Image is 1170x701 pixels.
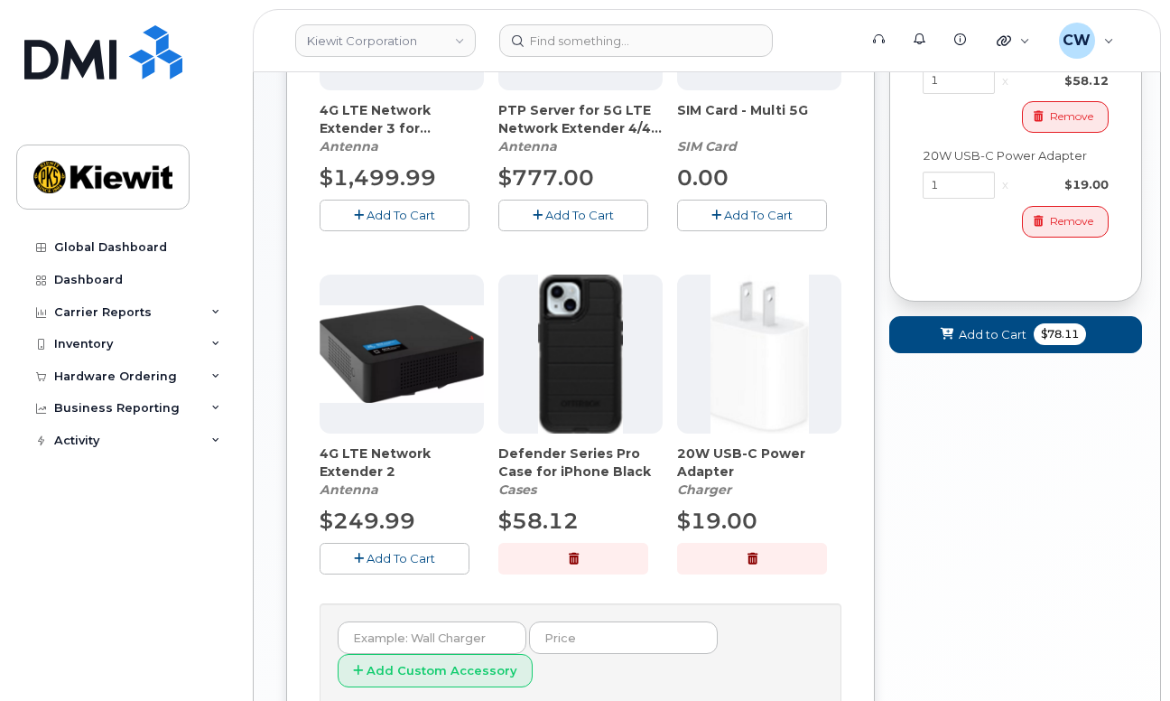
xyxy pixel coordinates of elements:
span: Add To Cart [367,208,435,222]
em: Antenna [320,481,378,498]
span: $249.99 [320,508,415,534]
span: 20W USB-C Power Adapter [677,444,841,481]
div: 4G LTE Network Extender 2 [320,444,484,499]
span: $78.11 [1034,323,1086,345]
span: Add To Cart [367,551,435,565]
button: Add To Cart [498,200,648,231]
button: Add To Cart [677,200,827,231]
span: Remove [1050,108,1093,125]
span: Add To Cart [545,208,614,222]
input: Find something... [499,24,773,57]
iframe: Messenger Launcher [1091,622,1156,687]
span: $58.12 [498,508,579,534]
span: 0.00 [677,164,729,191]
button: Add to Cart $78.11 [889,316,1142,353]
span: 4G LTE Network Extender 3 for Enterprise [320,101,484,137]
div: $58.12 [1016,72,1109,89]
button: Add To Cart [320,200,469,231]
input: Example: Wall Charger [338,622,526,654]
em: Cases [498,481,536,498]
img: 4glte_extender.png [320,305,484,403]
span: Remove [1050,213,1093,229]
span: 4G LTE Network Extender 2 [320,444,484,481]
button: Add To Cart [320,543,469,575]
span: Add to Cart [959,326,1026,343]
div: 20W USB-C Power Adapter [677,444,841,499]
div: Corey Wagg [1046,23,1127,59]
div: x [995,176,1016,193]
div: $19.00 [1016,176,1109,193]
div: 20W USB-C Power Adapter [923,147,1109,164]
button: Remove [1022,206,1109,238]
input: Price [529,622,718,654]
span: $777.00 [498,164,594,191]
em: SIM Card [677,138,737,154]
button: Add Custom Accessory [338,654,533,687]
a: Kiewit Corporation [295,24,476,57]
div: 4G LTE Network Extender 3 for Enterprise [320,101,484,155]
span: Add To Cart [724,208,793,222]
span: $19.00 [677,508,757,534]
img: defenderiphone14.png [538,275,623,434]
div: Quicklinks [984,23,1043,59]
div: SIM Card - Multi 5G [677,101,841,155]
span: Defender Series Pro Case for iPhone Black [498,444,663,481]
img: apple20w.jpg [710,275,809,434]
em: Charger [677,481,731,498]
span: $1,499.99 [320,164,436,191]
div: PTP Server for 5G LTE Network Extender 4/4G LTE Network Extender 3 [498,101,663,155]
span: PTP Server for 5G LTE Network Extender 4/4G LTE Network Extender 3 [498,101,663,137]
span: CW [1063,30,1091,51]
button: Remove [1022,101,1109,133]
div: Defender Series Pro Case for iPhone Black [498,444,663,499]
span: SIM Card - Multi 5G [677,101,841,137]
em: Antenna [320,138,378,154]
div: x [995,72,1016,89]
em: Antenna [498,138,557,154]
